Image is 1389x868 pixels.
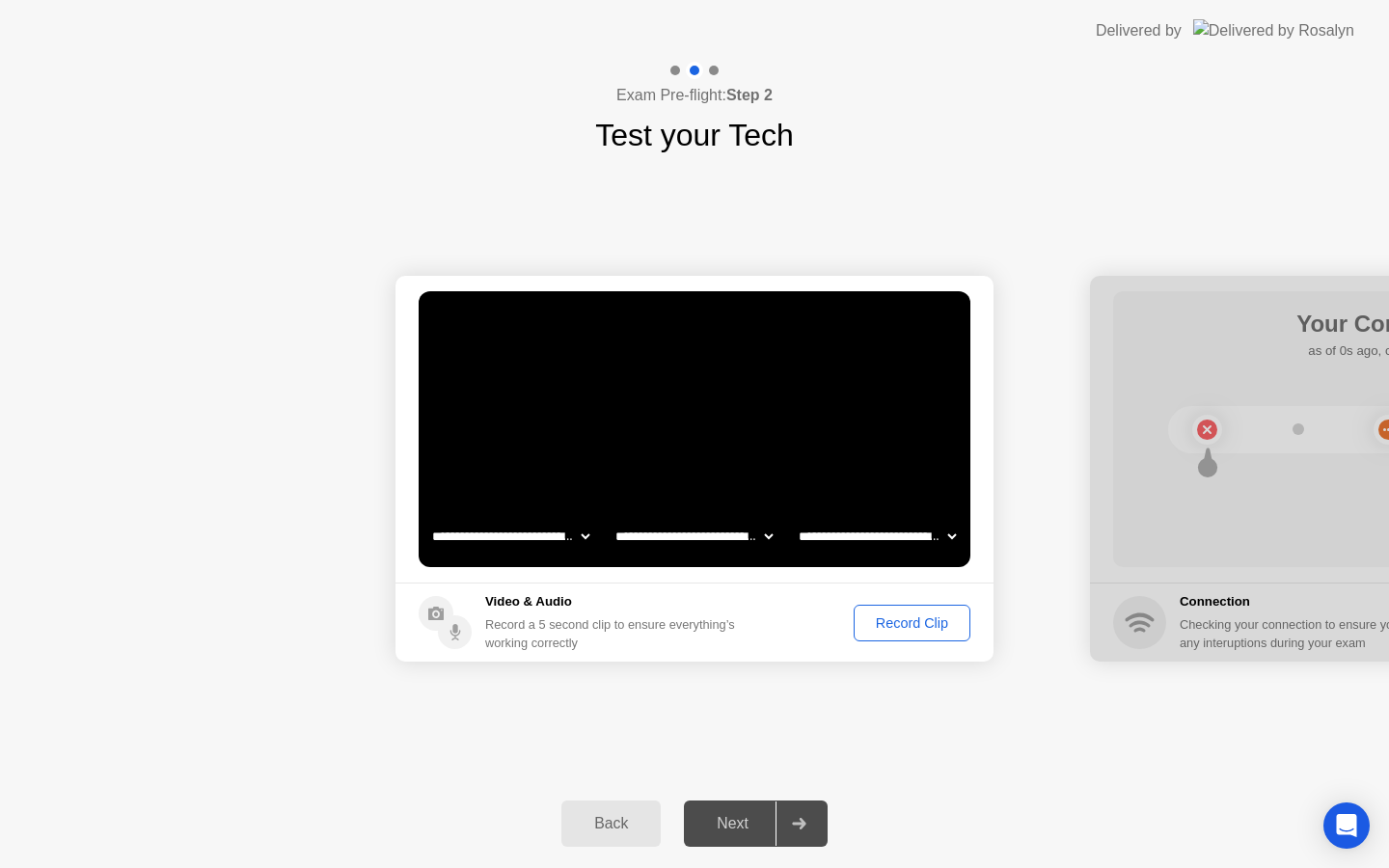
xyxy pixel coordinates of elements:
[612,517,776,556] select: Available speakers
[854,605,970,641] button: Record Clip
[795,517,960,556] select: Available microphones
[561,800,661,847] button: Back
[595,112,794,158] h1: Test your Tech
[1323,802,1370,849] div: Open Intercom Messenger
[684,800,828,847] button: Next
[860,615,964,631] div: Record Clip
[567,815,655,832] div: Back
[690,815,776,832] div: Next
[428,517,593,556] select: Available cameras
[485,592,743,611] h5: Video & Audio
[726,87,773,103] b: Step 2
[1096,19,1182,42] div: Delivered by
[1193,19,1354,41] img: Delivered by Rosalyn
[616,84,773,107] h4: Exam Pre-flight:
[485,615,743,652] div: Record a 5 second clip to ensure everything’s working correctly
